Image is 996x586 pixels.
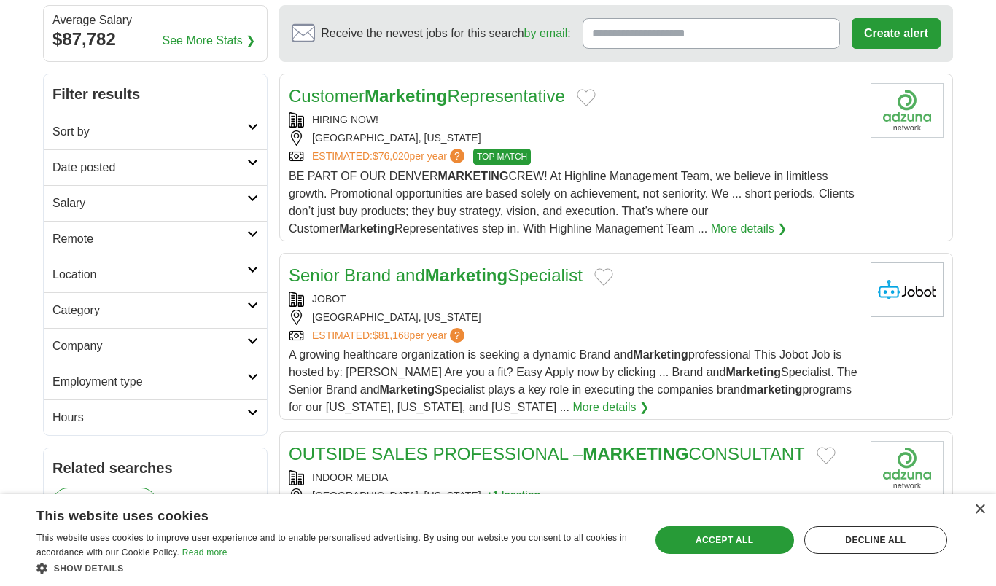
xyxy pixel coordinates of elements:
div: Close [974,504,985,515]
h2: Related searches [52,457,258,479]
div: HIRING NOW! [289,112,859,128]
span: TOP MATCH [473,149,531,165]
div: Average Salary [52,15,258,26]
h2: Employment type [52,373,247,391]
span: Show details [54,563,124,574]
div: [GEOGRAPHIC_DATA], [US_STATE] [289,130,859,146]
a: Salary [44,185,267,221]
span: A growing healthcare organization is seeking a dynamic Brand and professional This Jobot Job is h... [289,348,857,413]
strong: Marketing [425,265,507,285]
h2: Filter results [44,74,267,114]
button: Add to favorite jobs [817,447,836,464]
a: ESTIMATED:$76,020per year? [312,149,467,165]
h2: Location [52,266,247,284]
img: Jobot logo [871,262,944,317]
div: Accept all [655,526,794,554]
span: $81,168 [373,329,410,341]
strong: Marketing [633,348,688,361]
a: Category [44,292,267,328]
a: Senior Brand andMarketingSpecialist [289,265,583,285]
a: Employment type [44,364,267,399]
a: More details ❯ [572,399,649,416]
a: Hours [44,399,267,435]
strong: MARKETING [437,170,508,182]
strong: marketing [747,383,802,396]
a: Read more, opens a new window [182,547,227,558]
a: ESTIMATED:$81,168per year? [312,328,467,343]
button: Add to favorite jobs [594,268,613,286]
a: Sort by [44,114,267,149]
a: CustomerMarketingRepresentative [289,86,565,106]
div: [GEOGRAPHIC_DATA], [US_STATE] [289,310,859,325]
h2: Salary [52,195,247,212]
div: This website uses cookies [36,503,595,525]
h2: Company [52,337,247,355]
span: This website uses cookies to improve user experience and to enable personalised advertising. By u... [36,533,627,558]
span: ? [450,328,464,343]
img: Company logo [871,441,944,496]
span: ? [450,149,464,163]
h2: Sort by [52,123,247,141]
a: OUTSIDE SALES PROFESSIONAL –MARKETINGCONSULTANT [289,444,805,464]
a: Location [44,257,267,292]
h2: Category [52,302,247,319]
a: digital marketing [52,488,157,518]
img: Company logo [871,83,944,138]
a: See More Stats ❯ [163,32,256,50]
strong: Marketing [339,222,394,235]
span: BE PART OF OUR DENVER CREW! At Highline Management Team, we believe in limitless growth. Promotio... [289,170,855,235]
a: Company [44,328,267,364]
strong: MARKETING [583,444,688,464]
div: [GEOGRAPHIC_DATA], [US_STATE] [289,488,859,504]
a: by email [524,27,568,39]
strong: Marketing [725,366,781,378]
button: Create alert [852,18,941,49]
a: More details ❯ [711,220,787,238]
div: Show details [36,560,631,575]
h2: Remote [52,230,247,248]
span: + [487,488,493,504]
h2: Hours [52,409,247,426]
a: JOBOT [312,293,346,305]
strong: Marketing [365,86,447,106]
div: $87,782 [52,26,258,52]
h2: Date posted [52,159,247,176]
span: Receive the newest jobs for this search : [321,25,570,42]
strong: Marketing [380,383,435,396]
span: $76,020 [373,150,410,162]
button: Add to favorite jobs [577,89,596,106]
div: INDOOR MEDIA [289,470,859,485]
a: Date posted [44,149,267,185]
a: Remote [44,221,267,257]
button: +1 location [487,488,541,504]
div: Decline all [804,526,947,554]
